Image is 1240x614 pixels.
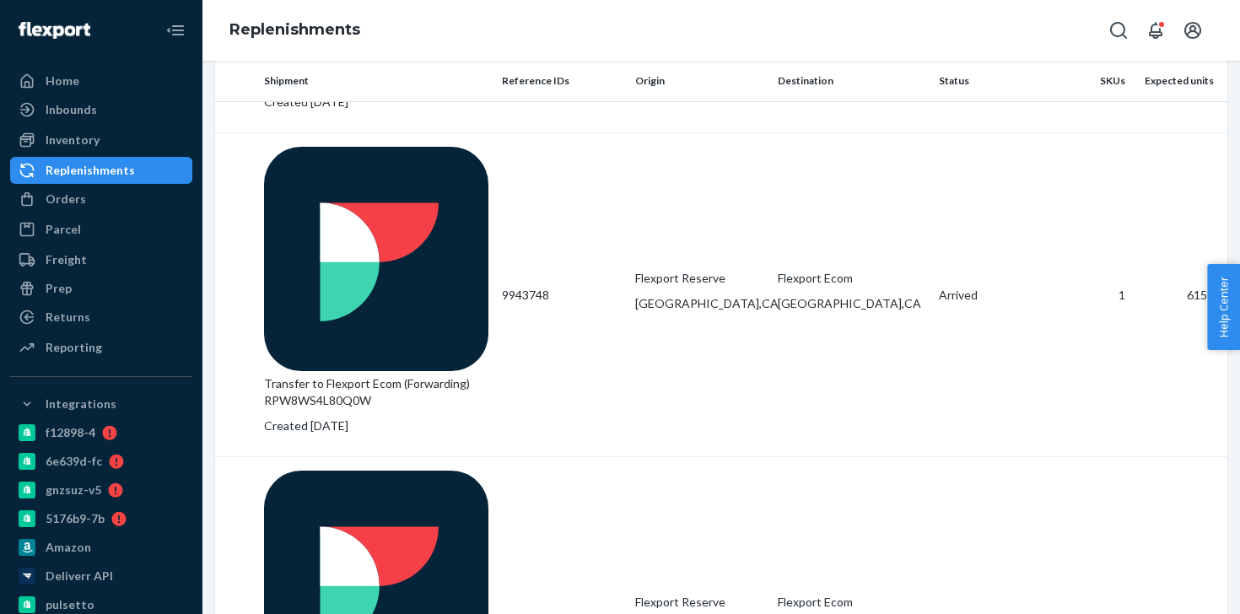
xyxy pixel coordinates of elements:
a: Deliverr API [10,563,192,590]
div: gnzsuz-v5 [46,482,101,498]
button: Open notifications [1139,13,1173,47]
a: Returns [10,304,192,331]
a: Reporting [10,334,192,361]
div: Reporting [46,339,102,356]
th: Destination [771,61,933,101]
th: Status [932,61,1065,101]
button: Integrations [10,390,192,417]
div: 5176b9-7b [46,510,105,527]
p: [GEOGRAPHIC_DATA] , CA [778,295,926,312]
td: 1 [1065,133,1132,457]
button: Close Navigation [159,13,192,47]
a: Amazon [10,534,192,561]
div: pulsetto [46,596,94,613]
p: Flexport Ecom [778,270,926,287]
th: SKUs [1065,61,1132,101]
p: Flexport Reserve [635,270,764,287]
a: Orders [10,186,192,213]
div: Freight [46,251,87,268]
a: Parcel [10,216,192,243]
div: Amazon [46,539,91,556]
div: f12898-4 [46,424,95,441]
div: Parcel [46,221,81,238]
div: Integrations [46,396,116,412]
div: Arrived [939,287,1059,304]
div: Home [46,73,79,89]
div: Replenishments [46,162,135,179]
div: Returns [46,309,90,326]
div: Prep [46,280,72,297]
a: gnzsuz-v5 [10,477,192,504]
div: Orders [46,191,86,207]
p: Flexport Reserve [635,594,764,611]
div: 6e639d-fc [46,453,102,470]
a: Home [10,67,192,94]
a: Prep [10,275,192,302]
button: Help Center [1207,264,1240,350]
p: Flexport Ecom [778,594,926,611]
th: Reference IDs [495,61,628,101]
a: Replenishments [10,157,192,184]
ol: breadcrumbs [216,6,374,55]
a: 6e639d-fc [10,448,192,475]
p: [GEOGRAPHIC_DATA] , CA [635,295,764,312]
a: Inbounds [10,96,192,123]
div: Inventory [46,132,100,148]
th: Shipment [257,61,495,101]
td: 6150 [1132,133,1227,457]
div: Deliverr API [46,568,113,584]
img: Flexport logo [19,22,90,39]
a: 5176b9-7b [10,505,192,532]
p: Created [DATE] [264,417,488,434]
div: Inbounds [46,101,97,118]
a: f12898-4 [10,419,192,446]
a: Freight [10,246,192,273]
th: Expected units [1132,61,1227,101]
p: Transfer to Flexport Ecom (Forwarding) RPW8WS4L80Q0W [264,375,488,409]
button: Open Search Box [1102,13,1135,47]
p: Created [DATE] [264,94,488,110]
a: Inventory [10,127,192,153]
td: 9943748 [495,133,628,457]
a: Replenishments [229,20,360,39]
th: Origin [628,61,771,101]
button: Open account menu [1176,13,1210,47]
